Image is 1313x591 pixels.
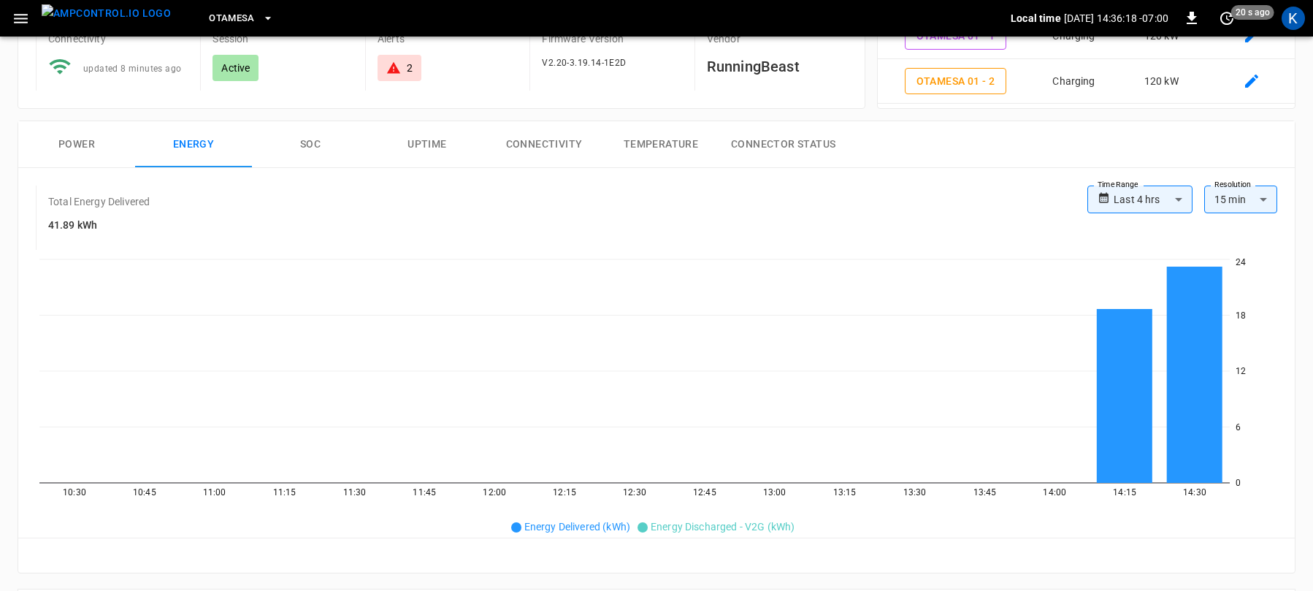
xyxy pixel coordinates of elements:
p: Alerts [378,31,518,46]
tspan: 14:30 [1183,487,1206,497]
tspan: 13:30 [903,487,927,497]
p: Vendor [707,31,847,46]
tspan: 6 [1236,422,1241,432]
tspan: 24 [1236,257,1246,267]
p: Local time [1011,11,1061,26]
tspan: 11:45 [413,487,436,497]
tspan: 12:30 [623,487,646,497]
div: Last 4 hrs [1114,186,1193,213]
tspan: 14:00 [1043,487,1066,497]
button: Energy [135,121,252,168]
tspan: 10:30 [63,487,86,497]
tspan: 12 [1236,366,1246,376]
tspan: 13:45 [973,487,997,497]
button: OtaMesa 01 - 2 [905,68,1007,95]
div: 2 [407,61,413,75]
tspan: 11:15 [273,487,296,497]
button: Uptime [369,121,486,168]
tspan: 11:00 [203,487,226,497]
button: Connector Status [719,121,847,168]
tspan: 13:15 [833,487,857,497]
td: 120 kW [1114,59,1208,104]
tspan: 13:00 [763,487,786,497]
div: 15 min [1204,186,1277,213]
p: Session [213,31,353,46]
span: V2.20-3.19.14-1E2D [542,58,626,68]
tspan: 12:00 [483,487,506,497]
p: Firmware Version [542,31,682,46]
span: 20 s ago [1231,5,1274,20]
label: Time Range [1098,179,1138,191]
p: Connectivity [48,31,188,46]
span: updated 8 minutes ago [83,64,181,74]
tspan: 10:45 [133,487,156,497]
p: Total Energy Delivered [48,194,150,209]
img: ampcontrol.io logo [42,4,171,23]
button: Connectivity [486,121,602,168]
button: OtaMesa [203,4,280,33]
tspan: 12:45 [693,487,716,497]
label: Resolution [1214,179,1251,191]
td: Charging [1033,59,1115,104]
tspan: 12:15 [553,487,576,497]
div: profile-icon [1282,7,1305,30]
button: Power [18,121,135,168]
tspan: 11:30 [343,487,367,497]
button: set refresh interval [1215,7,1239,30]
h6: RunningBeast [707,55,847,78]
tspan: 18 [1236,310,1246,321]
p: [DATE] 14:36:18 -07:00 [1064,11,1168,26]
h6: 41.89 kWh [48,218,150,234]
tspan: 0 [1236,478,1241,488]
button: Temperature [602,121,719,168]
span: OtaMesa [209,10,255,27]
p: Active [221,61,250,75]
tspan: 14:15 [1113,487,1136,497]
button: SOC [252,121,369,168]
span: Energy Delivered (kWh) [524,521,630,533]
span: Energy Discharged - V2G (kWh) [651,521,795,533]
